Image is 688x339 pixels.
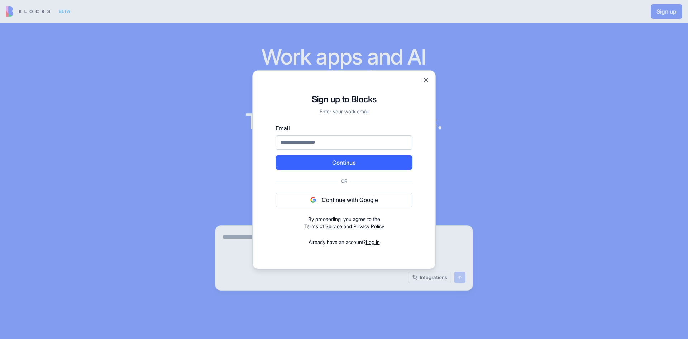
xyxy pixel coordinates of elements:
[338,178,350,184] span: Or
[304,223,342,229] a: Terms of Service
[353,223,384,229] a: Privacy Policy
[276,94,412,105] h1: Sign up to Blocks
[276,108,412,115] p: Enter your work email
[276,216,412,230] div: and
[422,76,430,84] button: Close
[276,193,412,207] button: Continue with Google
[276,155,412,170] button: Continue
[276,216,412,223] div: By proceeding, you agree to the
[276,239,412,246] div: Already have an account?
[366,239,380,245] a: Log in
[276,124,412,132] label: Email
[310,197,316,203] img: google logo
